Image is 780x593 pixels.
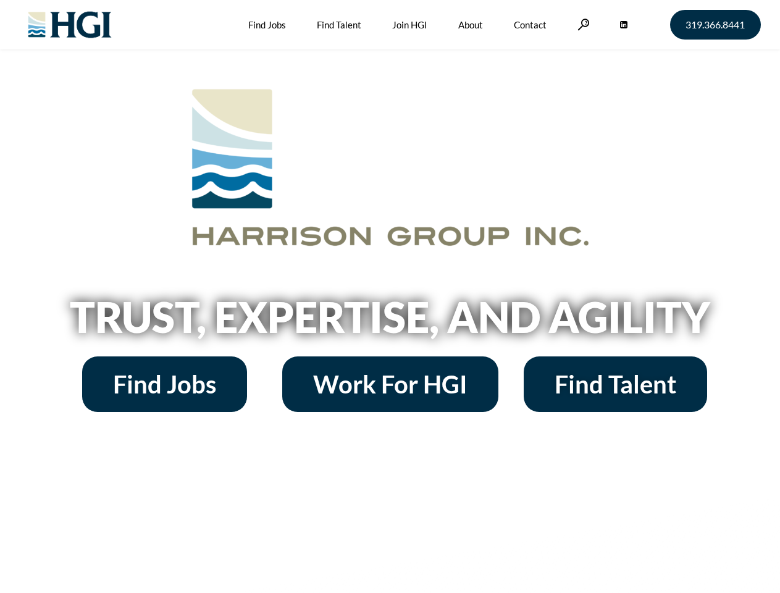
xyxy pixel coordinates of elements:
a: Work For HGI [282,356,498,412]
a: Find Jobs [82,356,247,412]
a: Search [577,19,590,30]
h2: Trust, Expertise, and Agility [38,296,742,338]
span: Find Talent [555,372,676,397]
a: Find Talent [524,356,707,412]
a: 319.366.8441 [670,10,761,40]
span: 319.366.8441 [686,20,745,30]
span: Find Jobs [113,372,216,397]
span: Work For HGI [313,372,468,397]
